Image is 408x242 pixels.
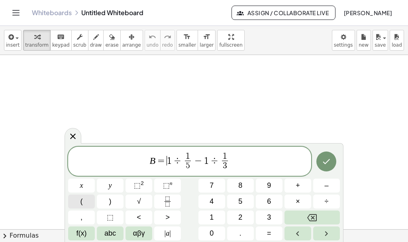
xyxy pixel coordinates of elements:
button: ( [68,195,95,209]
button: 6 [256,195,282,209]
span: settings [334,42,353,48]
button: 0 [198,226,225,240]
button: settings [332,30,355,51]
button: 3 [256,211,282,224]
button: transform [23,30,51,51]
button: Square root [126,195,152,209]
span: 6 [267,196,271,207]
button: 1 [198,211,225,224]
button: Greek alphabet [126,226,152,240]
span: ⬚ [134,181,141,189]
span: 0 [210,228,214,239]
span: Assign / Collaborate Live [238,9,329,16]
span: abc [104,228,116,239]
span: load [392,42,402,48]
span: f(x) [76,228,87,239]
span: save [375,42,386,48]
button: 8 [227,179,254,193]
button: 4 [198,195,225,209]
button: Squared [126,179,152,193]
button: redoredo [160,30,175,51]
span: 5 [186,161,190,170]
button: fullscreen [217,30,244,51]
button: Equals [256,226,282,240]
span: erase [105,42,118,48]
span: 1 [204,156,209,165]
span: redo [162,42,173,48]
button: insert [4,30,22,51]
button: scrub [71,30,88,51]
span: = [155,156,167,165]
button: Right arrow [313,226,340,240]
sup: n [170,180,173,186]
button: x [68,179,95,193]
span: 8 [238,180,242,191]
i: undo [149,32,156,42]
span: ⬚ [107,212,114,223]
span: draw [90,42,102,48]
button: Assign / Collaborate Live [231,6,335,20]
i: keyboard [57,32,65,42]
button: Fraction [154,195,181,209]
button: Absolute value [154,226,181,240]
a: Whiteboards [32,9,72,17]
span: > [165,212,170,223]
i: redo [164,32,171,42]
span: 9 [267,180,271,191]
span: αβγ [133,228,145,239]
span: ) [109,196,112,207]
button: erase [103,30,120,51]
button: Minus [313,179,340,193]
button: Greater than [154,211,181,224]
span: 5 [238,196,242,207]
span: x [80,180,83,191]
span: transform [25,42,49,48]
span: 1 [223,152,227,161]
button: arrange [120,30,143,51]
span: × [296,196,300,207]
span: scrub [73,42,86,48]
button: . [227,226,254,240]
button: Times [284,195,311,209]
button: 2 [227,211,254,224]
span: larger [200,42,214,48]
span: = [267,228,271,239]
span: ( [80,196,83,207]
span: ÷ [172,156,183,165]
button: Toggle navigation [10,6,22,19]
button: Divide [313,195,340,209]
button: y [97,179,124,193]
span: undo [147,42,159,48]
span: new [359,42,369,48]
span: smaller [178,42,196,48]
button: save [373,30,388,51]
span: 3 [267,212,271,223]
span: arrange [122,42,141,48]
button: undoundo [145,30,161,51]
span: 1 [210,212,214,223]
span: ÷ [209,156,220,165]
button: 5 [227,195,254,209]
span: 1 [167,156,172,165]
span: , [80,212,82,223]
button: 7 [198,179,225,193]
button: Functions [68,226,95,240]
span: 2 [238,212,242,223]
button: ) [97,195,124,209]
button: format_sizelarger [198,30,216,51]
span: 7 [210,180,214,191]
span: [PERSON_NAME] [343,9,392,16]
span: fullscreen [219,42,242,48]
sup: 2 [141,180,144,186]
button: Superscript [154,179,181,193]
span: 4 [210,196,214,207]
button: load [390,30,404,51]
button: Done [316,151,336,171]
button: Alphabet [97,226,124,240]
span: 3 [223,161,227,170]
span: + [296,180,300,191]
span: . [239,228,241,239]
span: a [165,228,171,239]
span: ÷ [325,196,329,207]
span: ⬚ [163,181,170,189]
